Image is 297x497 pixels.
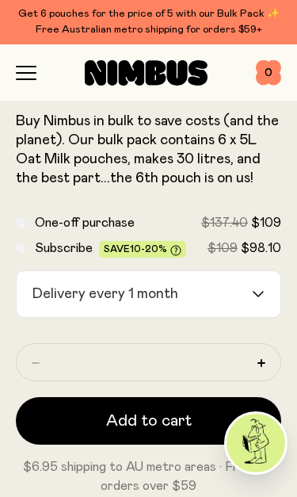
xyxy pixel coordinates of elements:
button: 0 [256,60,281,86]
span: Buy Nimbus in bulk to save costs (and the planet). Our bulk pack contains 6 x 5L Oat Milk pouches... [16,114,279,185]
input: Search for option [184,271,250,317]
span: $98.10 [241,242,281,254]
p: $6.95 shipping to AU metro areas · Free for orders over $59 [16,457,281,495]
span: Delivery every 1 month [28,271,182,317]
div: Get 6 pouches for the price of 5 with our Bulk Pack ✨ Free Australian metro shipping for orders $59+ [16,6,281,38]
img: agent [227,414,285,472]
span: 10-20% [130,244,167,254]
span: Add to cart [106,410,192,432]
span: Subscribe [35,242,93,254]
span: $137.40 [201,216,248,229]
button: Add to cart [16,397,281,445]
span: Save [104,244,181,256]
div: Search for option [16,270,281,318]
span: $109 [251,216,281,229]
span: One-off purchase [35,216,135,229]
span: $109 [208,242,238,254]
